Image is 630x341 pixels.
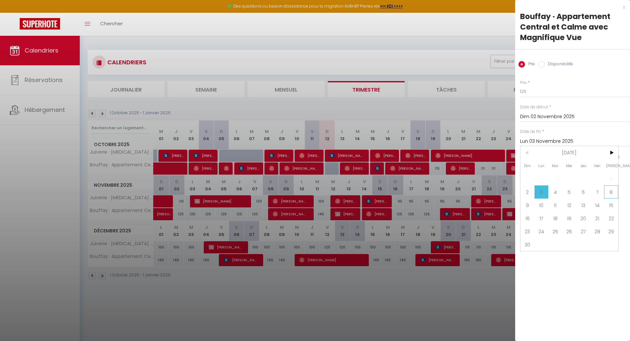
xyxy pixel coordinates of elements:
div: x [515,3,625,11]
span: 12 [562,199,577,212]
span: 1 [604,172,618,185]
span: 30 [520,238,535,251]
div: Bouffay · Appartement Central et Calme avec Magnifique Vue [520,11,625,43]
span: 9 [520,199,535,212]
span: > [604,146,618,159]
span: Dim [520,159,535,172]
label: Prix [525,61,535,68]
label: Date de début [520,104,548,110]
span: 20 [576,212,590,225]
span: Ven [590,159,604,172]
span: 13 [576,199,590,212]
span: Jeu [576,159,590,172]
span: 4 [548,185,562,199]
span: 11 [548,199,562,212]
span: 19 [562,212,577,225]
span: 24 [535,225,549,238]
span: 26 [562,225,577,238]
label: Disponibilité [545,61,573,68]
span: 17 [535,212,549,225]
span: Lun [535,159,549,172]
span: Mer [562,159,577,172]
span: 21 [590,212,604,225]
span: 3 [535,185,549,199]
span: 2 [520,185,535,199]
label: Date de fin [520,129,541,135]
span: Mar [548,159,562,172]
span: 29 [604,225,618,238]
span: 5 [562,185,577,199]
span: 25 [548,225,562,238]
span: 7 [590,185,604,199]
span: [PERSON_NAME] [604,159,618,172]
span: 8 [604,185,618,199]
span: [DATE] [535,146,604,159]
span: 22 [604,212,618,225]
span: 14 [590,199,604,212]
span: 16 [520,212,535,225]
span: 28 [590,225,604,238]
span: 18 [548,212,562,225]
span: < [520,146,535,159]
span: 10 [535,199,549,212]
span: 15 [604,199,618,212]
span: 6 [576,185,590,199]
span: 23 [520,225,535,238]
label: Prix [520,80,527,86]
span: 27 [576,225,590,238]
